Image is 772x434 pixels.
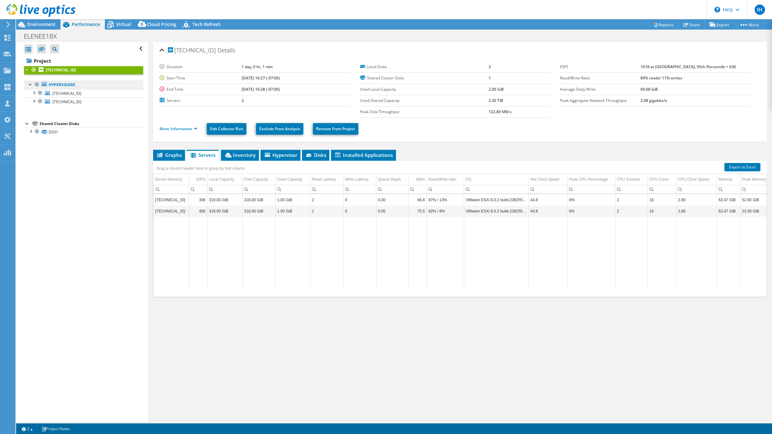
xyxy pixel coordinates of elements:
b: 1 day, 0 hr, 1 min [242,64,273,69]
a: Exclude From Analysis [256,123,303,135]
a: [TECHNICAL_ID] [24,89,143,97]
td: Server Name(s) Column [153,174,189,185]
label: Local Disks [360,64,489,70]
span: Details [217,46,235,54]
td: Column CPU Sockets, Filter cell [615,185,648,194]
td: Column Memory, Value 63.47 GiB [717,194,740,205]
a: Project [24,56,143,66]
td: Column Used Capacity, Value 1.00 GiB [275,205,310,217]
td: Column MB/s, Value 66.8 [408,194,427,205]
td: Column Memory, Filter cell [717,185,740,194]
div: Read/Write ratio [428,176,456,183]
td: Column Read Latency, Value 2 [310,194,343,205]
td: Column CPU Cores, Value 16 [648,194,676,205]
div: Data grid [153,161,767,297]
a: Edit Collector Run [207,123,246,135]
div: Used Capacity [277,176,302,183]
label: Duration [160,64,242,70]
b: 1 [489,75,491,81]
span: Servers [190,152,216,158]
label: Servers [160,97,242,104]
td: Column Net Clock Speed, Value 44.8 [528,194,567,205]
label: Shared Cluster Disks [360,75,489,81]
div: IOPS [196,176,206,183]
span: IH [755,5,765,15]
td: Column Used Capacity, Filter cell [275,185,310,194]
div: Free Capacity [244,176,268,183]
div: CPU Clock Speed [678,176,709,183]
td: Column OS, Value VMware ESXi 8.0.2 build-23825572 [464,205,528,217]
td: Column IOPS, Filter cell [189,185,207,194]
td: Column Peak CPU Percentage, Value 0% [567,194,615,205]
div: Server Name(s) [155,176,182,183]
td: Column Peak CPU Percentage, Filter cell [567,185,615,194]
td: Column Net Clock Speed, Value 44.8 [528,205,567,217]
b: 2.08 gigabits/s [640,98,667,103]
label: Read/Write Ratio [560,75,640,81]
div: OS [466,176,471,183]
span: Cloud Pricing [147,21,176,27]
td: Column Write Latency, Value 0 [343,194,376,205]
label: IOPS [560,64,640,70]
td: Peak CPU Percentage Column [567,174,615,185]
div: Local Capacity [209,176,234,183]
td: Column Free Capacity, Filter cell [242,185,275,194]
b: 1618 at [GEOGRAPHIC_DATA], 95th Percentile = 630 [640,64,736,69]
td: Column Write Latency, Filter cell [343,185,376,194]
td: MB/s Column [408,174,427,185]
div: CPU Cores [649,176,669,183]
a: Project Notes [37,425,75,433]
div: Peak CPU Percentage [569,176,608,183]
td: Memory Column [717,174,740,185]
td: Column Free Capacity, Value 318.00 GiB [242,205,275,217]
div: Drag a column header here to group by that column [155,164,246,173]
a: Share [678,20,705,30]
td: Column IOPS, Value 306 [189,194,207,205]
span: [TECHNICAL_ID] [52,99,81,104]
div: Read Latency [312,176,336,183]
div: Write Latency [345,176,369,183]
td: Column CPU Clock Speed, Value 2.80 [676,194,717,205]
span: Graphs [156,152,182,158]
div: Net Clock Speed [530,176,559,183]
span: [TECHNICAL_ID] [168,47,216,54]
label: Used Shared Capacity [360,97,489,104]
td: Column Local Capacity, Value 319.00 GiB [207,205,242,217]
a: [TECHNICAL_ID] [24,97,143,106]
td: Column Server Name(s), Value 10.21.0.20 [153,194,189,205]
td: Column Server Name(s), Value 10.21.0.19 [153,205,189,217]
td: Column OS, Filter cell [464,185,528,194]
td: Write Latency Column [343,174,376,185]
td: Column CPU Sockets, Value 2 [615,194,648,205]
td: Column CPU Clock Speed, Value 2.80 [676,205,717,217]
td: Free Capacity Column [242,174,275,185]
label: Used Local Capacity [360,86,489,93]
a: More Information [160,126,197,131]
span: Disks [305,152,326,158]
td: Column OS, Value VMware ESXi 8.0.2 build-23825572 [464,194,528,205]
div: CPU Sockets [617,176,640,183]
td: IOPS Column [189,174,207,185]
td: Column Read/Write ratio, Value 92% / 8% [427,205,464,217]
b: 2.20 TiB [489,98,503,103]
td: Column Free Capacity, Value 318.00 GiB [242,194,275,205]
a: Remove From Project [313,123,358,135]
b: 2.00 GiB [489,86,504,92]
label: Peak Disk Throughput [360,109,489,115]
td: Queue Depth Column [376,174,408,185]
td: Column Net Clock Speed, Filter cell [528,185,567,194]
a: Reports [648,20,679,30]
b: [TECHNICAL_ID] [46,67,76,73]
span: Inventory [224,152,256,158]
span: Hypervisor [264,152,297,158]
b: 2 [489,64,491,69]
span: Virtual [116,21,131,27]
div: Memory [719,176,732,183]
label: Start Time [160,75,242,81]
span: Tech Refresh [192,21,221,27]
a: More [734,20,764,30]
b: [DATE] 16:27 (-07:00) [242,75,280,81]
td: Column CPU Cores, Filter cell [648,185,676,194]
span: Environment [27,21,56,27]
td: Column Memory, Value 63.47 GiB [717,205,740,217]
